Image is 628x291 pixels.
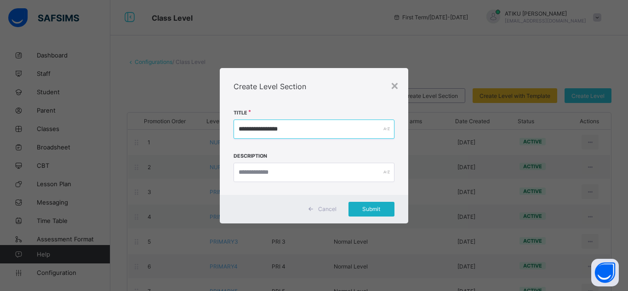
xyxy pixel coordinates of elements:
[390,77,399,93] div: ×
[355,205,388,212] span: Submit
[234,82,306,91] span: Create Level Section
[234,153,267,159] label: Description
[591,259,619,286] button: Open asap
[318,205,337,212] span: Cancel
[234,110,247,116] label: Title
